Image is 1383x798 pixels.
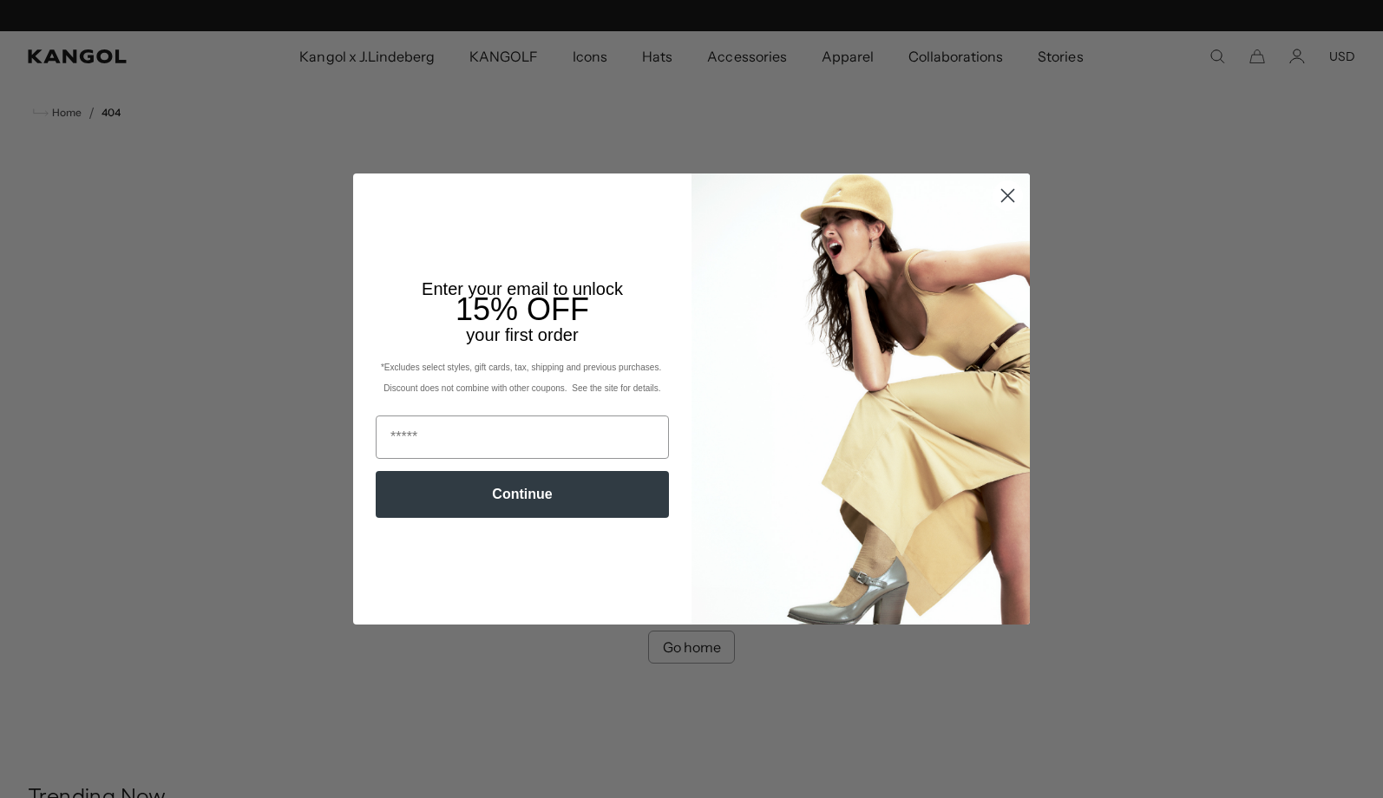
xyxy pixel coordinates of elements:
img: 93be19ad-e773-4382-80b9-c9d740c9197f.jpeg [691,173,1030,625]
span: 15% OFF [456,291,589,327]
button: Close dialog [993,180,1023,211]
input: Email [376,415,669,459]
span: Enter your email to unlock [422,279,623,298]
button: Continue [376,471,669,518]
span: your first order [466,325,578,344]
span: *Excludes select styles, gift cards, tax, shipping and previous purchases. Discount does not comb... [381,363,664,393]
